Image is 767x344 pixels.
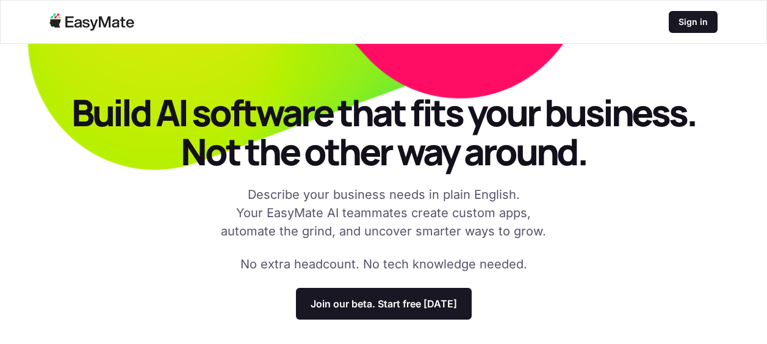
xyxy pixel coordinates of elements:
[49,93,718,171] p: Build AI software that fits your business. Not the other way around.
[679,16,708,28] p: Sign in
[296,288,472,320] a: Join our beta. Start free [DATE]
[311,298,457,310] p: Join our beta. Start free [DATE]
[669,11,718,33] a: Sign in
[240,255,527,273] p: No extra headcount. No tech knowledge needed.
[213,185,555,240] p: Describe your business needs in plain English. Your EasyMate AI teammates create custom apps, aut...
